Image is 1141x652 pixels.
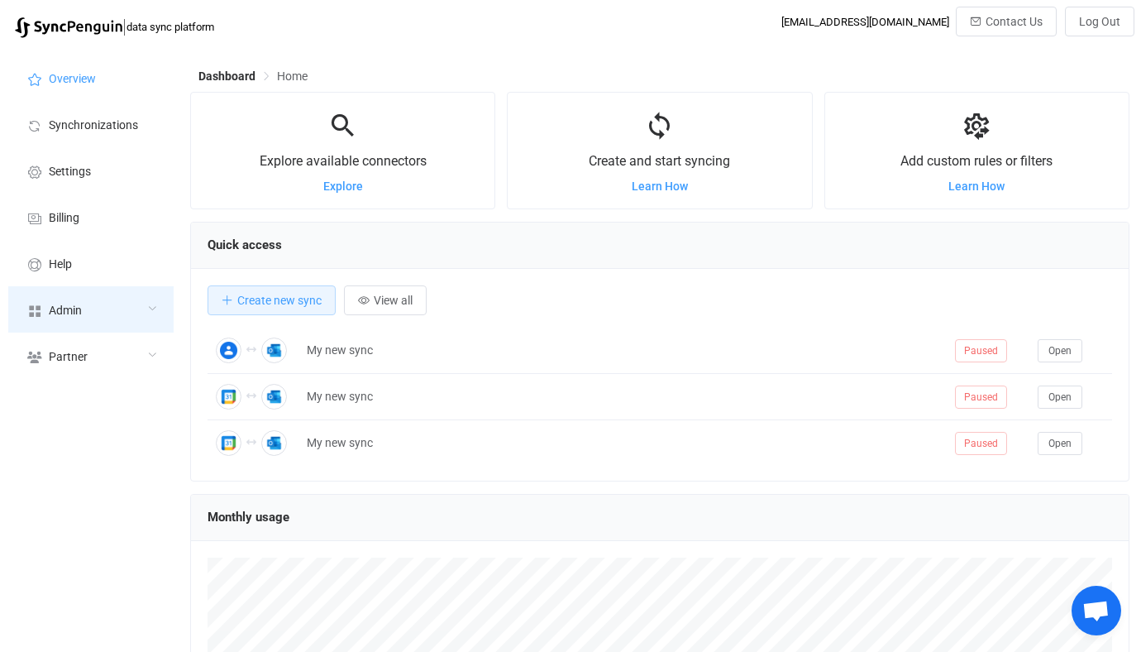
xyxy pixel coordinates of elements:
a: Learn How [632,180,688,193]
a: Billing [8,194,174,240]
span: Contact Us [986,15,1043,28]
span: Home [277,70,308,83]
span: Dashboard [198,70,255,83]
a: Explore [323,180,363,193]
span: Add custom rules or filters [900,153,1053,169]
span: Create new sync [237,294,322,307]
span: Billing [49,212,79,225]
span: data sync platform [127,21,214,33]
a: |data sync platform [15,15,214,38]
span: Partner [49,351,88,364]
a: Synchronizations [8,101,174,147]
span: Help [49,258,72,271]
a: Overview [8,55,174,101]
span: Create and start syncing [589,153,730,169]
span: Overview [49,73,96,86]
div: Open chat [1072,586,1121,635]
button: Log Out [1065,7,1134,36]
button: Create new sync [208,285,336,315]
div: [EMAIL_ADDRESS][DOMAIN_NAME] [781,16,949,28]
span: | [122,15,127,38]
span: View all [374,294,413,307]
a: Learn How [948,180,1005,193]
span: Quick access [208,237,282,252]
span: Monthly usage [208,510,289,525]
span: Synchronizations [49,119,138,132]
a: Settings [8,147,174,194]
span: Log Out [1079,15,1120,28]
button: Contact Us [956,7,1057,36]
span: Settings [49,165,91,179]
span: Explore available connectors [260,153,427,169]
button: View all [344,285,427,315]
img: syncpenguin.svg [15,17,122,38]
div: Breadcrumb [198,70,308,82]
a: Help [8,240,174,286]
span: Admin [49,304,82,318]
